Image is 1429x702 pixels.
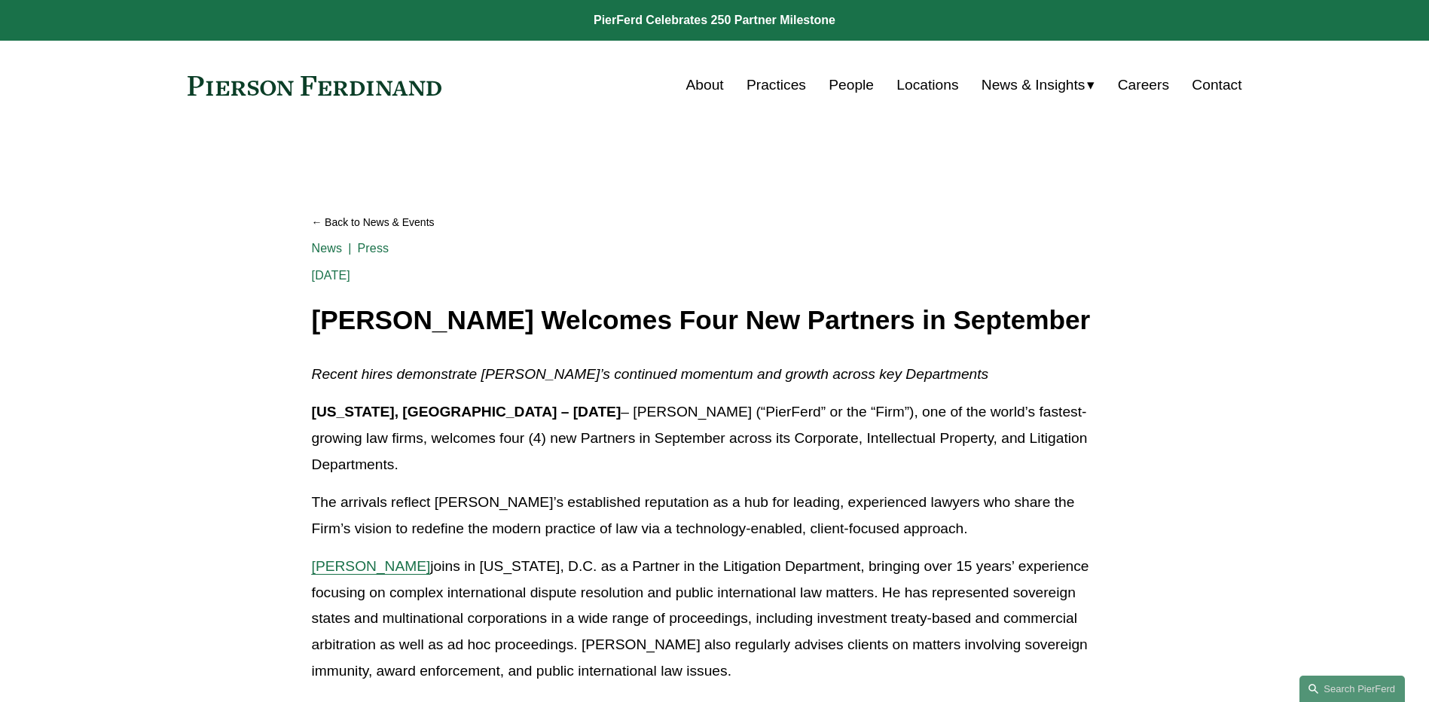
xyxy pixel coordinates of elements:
[312,490,1118,542] p: The arrivals reflect [PERSON_NAME]’s established reputation as a hub for leading, experienced law...
[312,399,1118,478] p: – [PERSON_NAME] (“PierFerd” or the “Firm”), one of the world’s fastest-growing law firms, welcome...
[686,71,724,99] a: About
[312,209,1118,236] a: Back to News & Events
[982,71,1095,99] a: folder dropdown
[312,366,989,382] em: Recent hires demonstrate [PERSON_NAME]’s continued momentum and growth across key Departments
[312,554,1118,684] p: joins in [US_STATE], D.C. as a Partner in the Litigation Department, bringing over 15 years’ expe...
[312,558,431,574] a: [PERSON_NAME]
[982,72,1085,99] span: News & Insights
[358,242,389,255] a: Press
[312,269,350,282] span: [DATE]
[896,71,958,99] a: Locations
[312,242,343,255] a: News
[747,71,806,99] a: Practices
[312,306,1118,335] h1: [PERSON_NAME] Welcomes Four New Partners in September
[1299,676,1405,702] a: Search this site
[312,404,621,420] strong: [US_STATE], [GEOGRAPHIC_DATA] – [DATE]
[1192,71,1241,99] a: Contact
[1118,71,1169,99] a: Careers
[829,71,874,99] a: People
